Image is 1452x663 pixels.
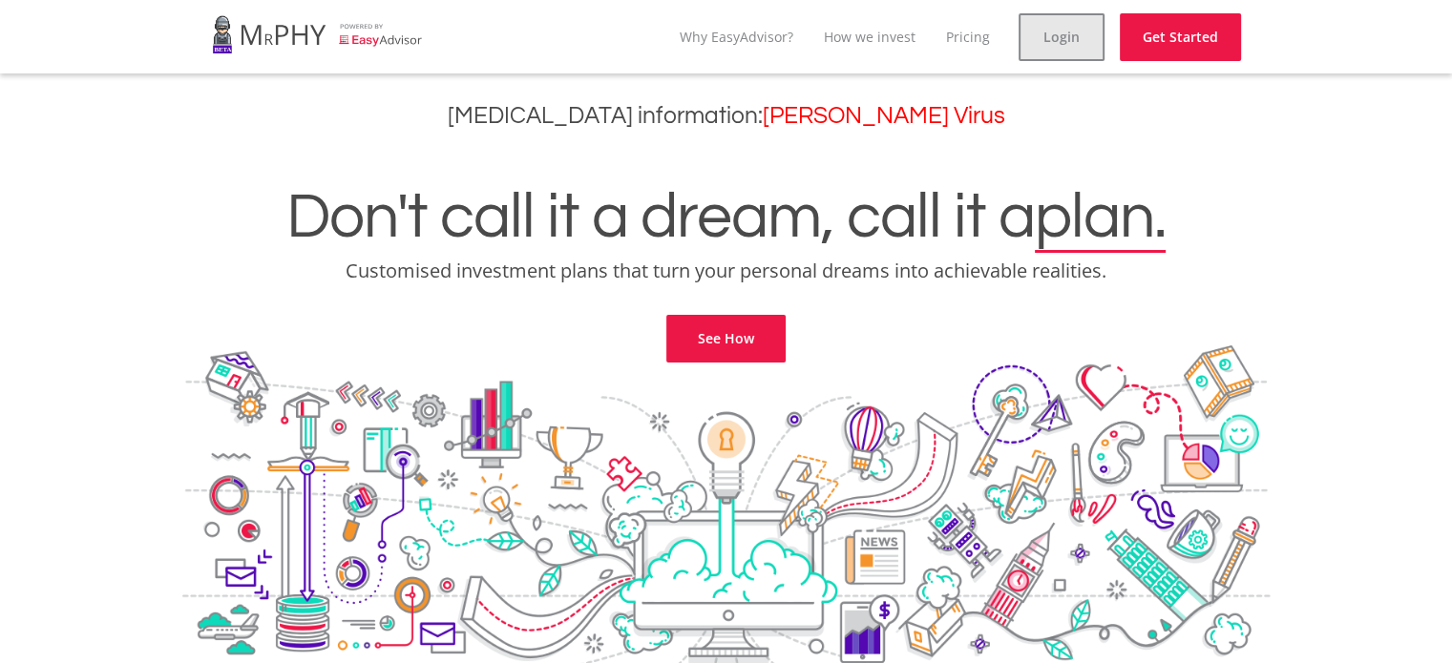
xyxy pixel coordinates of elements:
[680,28,793,46] a: Why EasyAdvisor?
[1019,13,1105,61] a: Login
[1035,185,1166,250] span: plan.
[14,258,1438,284] p: Customised investment plans that turn your personal dreams into achievable realities.
[824,28,915,46] a: How we invest
[1120,13,1241,61] a: Get Started
[666,315,786,363] a: See How
[763,104,1005,128] a: [PERSON_NAME] Virus
[14,185,1438,250] h1: Don't call it a dream, call it a
[946,28,990,46] a: Pricing
[14,102,1438,130] h3: [MEDICAL_DATA] information:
